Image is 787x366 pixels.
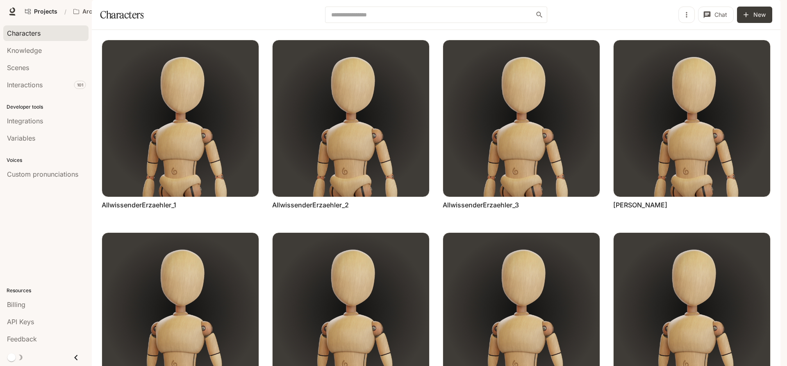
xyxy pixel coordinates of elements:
p: ArchiveOfResistance [82,8,128,15]
a: AllwissenderErzaehler_1 [102,200,176,209]
a: [PERSON_NAME] [613,200,667,209]
a: Go to projects [21,3,61,20]
div: / [61,7,70,16]
img: Baha Targün [614,40,770,197]
button: New [737,7,772,23]
button: Chat [698,7,734,23]
a: AllwissenderErzaehler_3 [443,200,519,209]
button: Open workspace menu [70,3,141,20]
a: AllwissenderErzaehler_2 [272,200,349,209]
h1: Characters [100,7,143,23]
img: AllwissenderErzaehler_3 [443,40,600,197]
img: AllwissenderErzaehler_2 [273,40,429,197]
span: Projects [34,8,57,15]
img: AllwissenderErzaehler_1 [102,40,259,197]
